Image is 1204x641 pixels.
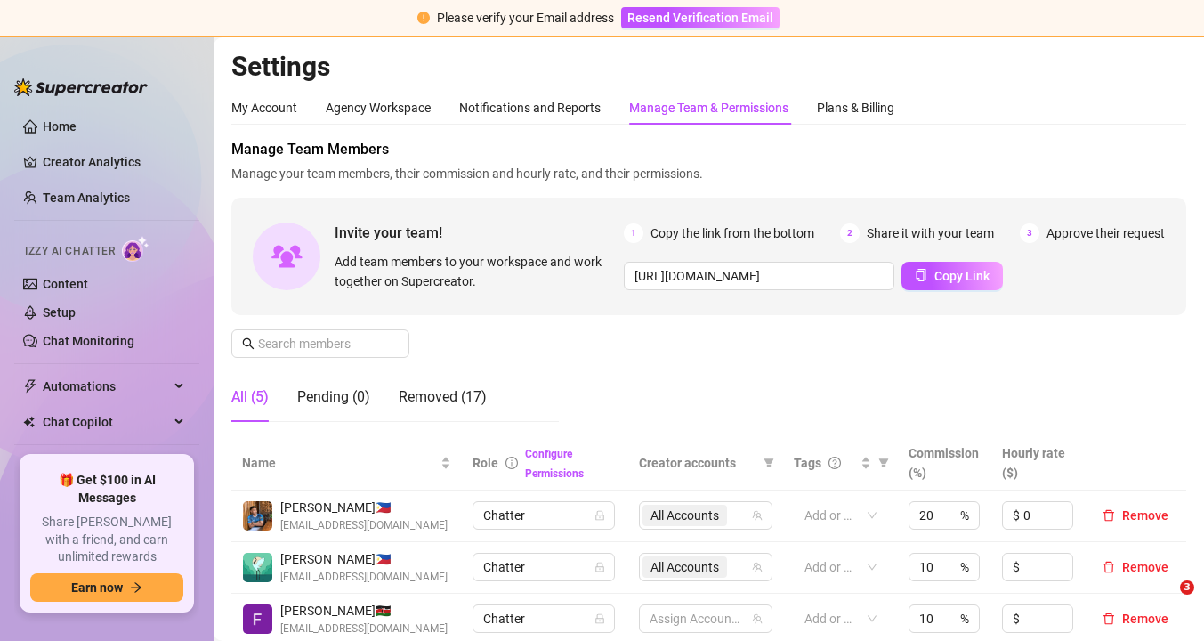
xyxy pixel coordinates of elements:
img: Chat Copilot [23,416,35,428]
span: filter [878,458,889,468]
div: Please verify your Email address [437,8,614,28]
span: All Accounts [650,557,719,577]
span: Earn now [71,580,123,595]
div: My Account [231,98,297,118]
span: All Accounts [642,556,727,578]
span: 3 [1020,223,1039,243]
a: Team Analytics [43,191,130,205]
span: lock [594,510,605,521]
div: Manage Team & Permissions [629,98,788,118]
span: Share [PERSON_NAME] with a friend, and earn unlimited rewards [30,514,183,566]
img: logo-BBDzfeDw.svg [14,78,148,96]
span: team [752,510,763,521]
span: Remove [1122,560,1168,574]
span: [PERSON_NAME] 🇵🇭 [280,498,448,517]
span: Role [473,456,498,470]
span: info-circle [505,457,518,469]
span: Automations [43,372,169,401]
iframe: Intercom live chat [1143,580,1186,623]
span: 3 [1180,580,1194,595]
span: question-circle [828,457,841,469]
span: Izzy AI Chatter [25,243,115,260]
a: Configure Permissions [525,448,584,480]
span: Tags [794,453,821,473]
span: copy [915,269,927,281]
span: 2 [840,223,860,243]
div: Plans & Billing [817,98,894,118]
a: Creator Analytics [43,148,185,176]
span: team [752,562,763,572]
button: Resend Verification Email [621,7,780,28]
span: Remove [1122,612,1168,626]
span: Resend Verification Email [627,11,773,25]
button: Remove [1095,608,1176,629]
th: Hourly rate ($) [991,436,1085,491]
span: Share it with your team [867,223,994,243]
span: filter [760,450,778,476]
button: Remove [1095,556,1176,578]
span: lock [594,562,605,572]
span: All Accounts [642,505,727,526]
button: Earn nowarrow-right [30,573,183,602]
div: Notifications and Reports [459,98,601,118]
span: 🎁 Get $100 in AI Messages [30,472,183,507]
input: Search members [258,334,384,353]
span: Creator accounts [639,453,756,473]
img: Franklin Marende [243,604,272,634]
span: arrow-right [130,581,142,594]
img: AI Chatter [122,236,149,262]
h2: Settings [231,50,1186,84]
span: Copy Link [934,269,990,283]
th: Name [231,436,462,491]
span: delete [1103,613,1115,625]
button: Remove [1095,505,1176,526]
span: exclamation-circle [417,12,430,24]
span: [EMAIL_ADDRESS][DOMAIN_NAME] [280,569,448,586]
span: Chatter [483,502,604,529]
a: Content [43,277,88,291]
span: filter [764,458,774,468]
span: Copy the link from the bottom [650,223,814,243]
span: All Accounts [650,506,719,525]
span: Chat Copilot [43,408,169,436]
span: Remove [1122,508,1168,523]
th: Commission (%) [898,436,991,491]
span: [EMAIL_ADDRESS][DOMAIN_NAME] [280,621,448,637]
div: Pending (0) [297,386,370,408]
a: Chat Monitoring [43,334,134,348]
span: [EMAIL_ADDRESS][DOMAIN_NAME] [280,517,448,534]
div: Agency Workspace [326,98,431,118]
span: search [242,337,255,350]
span: [PERSON_NAME] 🇵🇭 [280,549,448,569]
a: Home [43,119,77,134]
img: Chester Tagayuna [243,501,272,531]
span: team [752,613,763,624]
span: Add team members to your workspace and work together on Supercreator. [335,252,617,291]
div: Removed (17) [399,386,487,408]
span: thunderbolt [23,379,37,394]
span: Chatter [483,554,604,580]
span: Chatter [483,605,604,632]
span: 1 [624,223,643,243]
span: Manage your team members, their commission and hourly rate, and their permissions. [231,164,1186,183]
span: delete [1103,509,1115,522]
span: Approve their request [1046,223,1165,243]
a: Setup [43,305,76,320]
div: All (5) [231,386,269,408]
img: Jen [243,553,272,582]
span: Manage Team Members [231,139,1186,160]
button: Copy Link [901,262,1003,290]
span: lock [594,613,605,624]
span: [PERSON_NAME] 🇰🇪 [280,601,448,621]
span: Invite your team! [335,222,624,244]
span: Name [242,453,437,473]
span: filter [875,450,893,476]
span: delete [1103,561,1115,573]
